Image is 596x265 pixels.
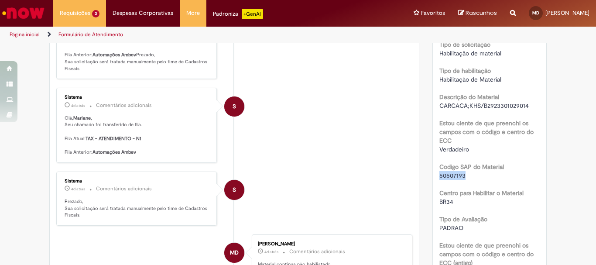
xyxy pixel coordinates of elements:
b: TAX - ATENDIMENTO - N1 [86,135,141,142]
div: Sistema [65,95,210,100]
a: Formulário de Atendimento [58,31,123,38]
span: Despesas Corporativas [113,9,173,17]
small: Comentários adicionais [289,248,345,255]
span: MD [230,242,239,263]
span: 50507193 [439,172,466,179]
b: Tipo de habilitação [439,67,491,75]
b: Codigo SAP do Material [439,163,504,171]
b: Centro para Habilitar o Material [439,189,524,197]
span: 4d atrás [71,103,85,108]
span: BR34 [439,198,453,206]
b: Tipo de Avaliação [439,215,487,223]
b: Tipo de solicitação [439,41,490,48]
span: Requisições [60,9,90,17]
b: Automações Ambev [92,52,136,58]
div: Padroniza [213,9,263,19]
time: 25/08/2025 09:52:48 [264,249,278,255]
div: System [224,96,244,117]
span: 3 [92,10,99,17]
span: More [186,9,200,17]
div: Sistema [65,179,210,184]
p: Olá, , Seu chamado foi transferido de fila. Fila Atual: Fila Anterior: [65,115,210,156]
span: S [233,96,236,117]
b: Mariane [73,115,91,121]
span: MD [532,10,539,16]
small: Comentários adicionais [96,185,152,193]
b: TAX - ATENDIMENTO - N1 [86,38,141,45]
time: 25/08/2025 09:52:50 [71,186,85,192]
img: ServiceNow [1,4,46,22]
span: CARCACA;KHS/B2923301029014 [439,102,529,110]
time: 25/08/2025 09:52:51 [71,103,85,108]
span: Favoritos [421,9,445,17]
span: PADRAO [439,224,463,232]
p: +GenAi [242,9,263,19]
span: [PERSON_NAME] [545,9,589,17]
p: Prezado, Sua solicitação será tratada manualmente pelo time de Cadastros Fiscais. [65,198,210,219]
span: S [233,179,236,200]
small: Comentários adicionais [96,102,152,109]
div: System [224,180,244,200]
a: Rascunhos [458,9,497,17]
span: 4d atrás [71,186,85,192]
div: Mariane DaSilva [224,243,244,263]
b: Descrição do Material [439,93,499,101]
b: Estou ciente de que preenchi os campos com o código e centro do ECC [439,119,534,145]
span: Verdadeiro [439,145,469,153]
span: Habilitação de material [439,49,501,57]
ul: Trilhas de página [7,27,391,43]
span: Rascunhos [466,9,497,17]
span: Habilitação de Material [439,76,501,83]
b: Automações Ambev [92,149,136,155]
div: [PERSON_NAME] [258,241,403,247]
a: Página inicial [10,31,40,38]
span: 4d atrás [264,249,278,255]
p: Olá, , Seu chamado foi transferido de fila. Fila Atual: Fila Anterior: Prezado, Sua solicitação s... [65,17,210,72]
